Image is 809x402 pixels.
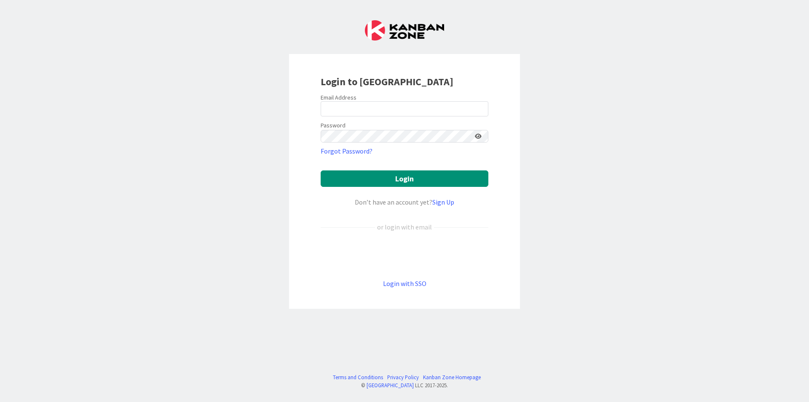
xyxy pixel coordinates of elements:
div: Don’t have an account yet? [321,197,488,207]
b: Login to [GEOGRAPHIC_DATA] [321,75,453,88]
div: or login with email [375,222,434,232]
a: Forgot Password? [321,146,372,156]
div: © LLC 2017- 2025 . [329,381,481,389]
a: Sign Up [432,198,454,206]
a: Kanban Zone Homepage [423,373,481,381]
a: Login with SSO [383,279,426,288]
a: [GEOGRAPHIC_DATA] [367,382,414,389]
a: Privacy Policy [387,373,419,381]
a: Terms and Conditions [333,373,383,381]
label: Password [321,121,346,130]
img: Kanban Zone [365,20,444,40]
button: Login [321,170,488,187]
iframe: Sign in with Google Button [316,246,493,264]
label: Email Address [321,94,356,101]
